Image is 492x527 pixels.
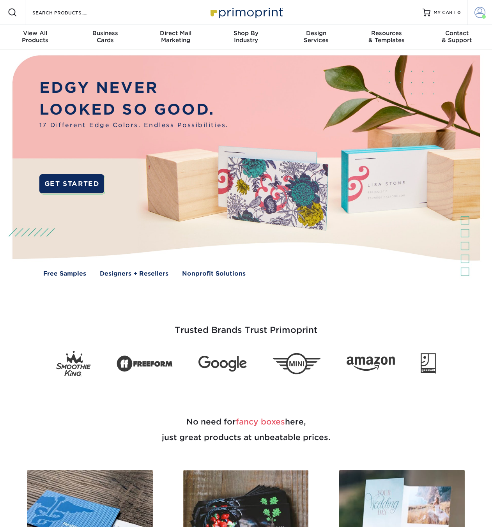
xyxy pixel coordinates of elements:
a: Nonprofit Solutions [182,269,246,278]
img: Primoprint [207,4,285,21]
span: Contact [422,30,492,37]
p: LOOKED SO GOOD. [39,99,228,121]
p: EDGY NEVER [39,77,228,99]
a: Resources& Templates [351,25,421,50]
a: Contact& Support [422,25,492,50]
span: Shop By [211,30,281,37]
div: & Templates [351,30,421,44]
a: DesignServices [281,25,351,50]
img: Mini [273,353,321,374]
h3: Trusted Brands Trust Primoprint [18,306,474,345]
a: GET STARTED [39,174,104,194]
a: Designers + Resellers [100,269,168,278]
div: Services [281,30,351,44]
input: SEARCH PRODUCTS..... [32,8,108,17]
img: Google [198,355,247,371]
div: Cards [70,30,140,44]
h2: No need for here, just great products at unbeatable prices. [18,395,474,464]
span: MY CART [434,9,456,16]
a: BusinessCards [70,25,140,50]
img: Goodwill [421,353,436,374]
div: Industry [211,30,281,44]
span: Design [281,30,351,37]
span: fancy boxes [236,417,285,426]
span: 17 Different Edge Colors. Endless Possibilities. [39,121,228,130]
img: Freeform [117,351,173,376]
img: Smoothie King [56,350,91,377]
a: Shop ByIndustry [211,25,281,50]
a: Free Samples [43,269,86,278]
img: Amazon [347,356,395,371]
span: Business [70,30,140,37]
span: Direct Mail [141,30,211,37]
span: 0 [457,10,461,15]
span: Resources [351,30,421,37]
a: Direct MailMarketing [141,25,211,50]
div: Marketing [141,30,211,44]
div: & Support [422,30,492,44]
